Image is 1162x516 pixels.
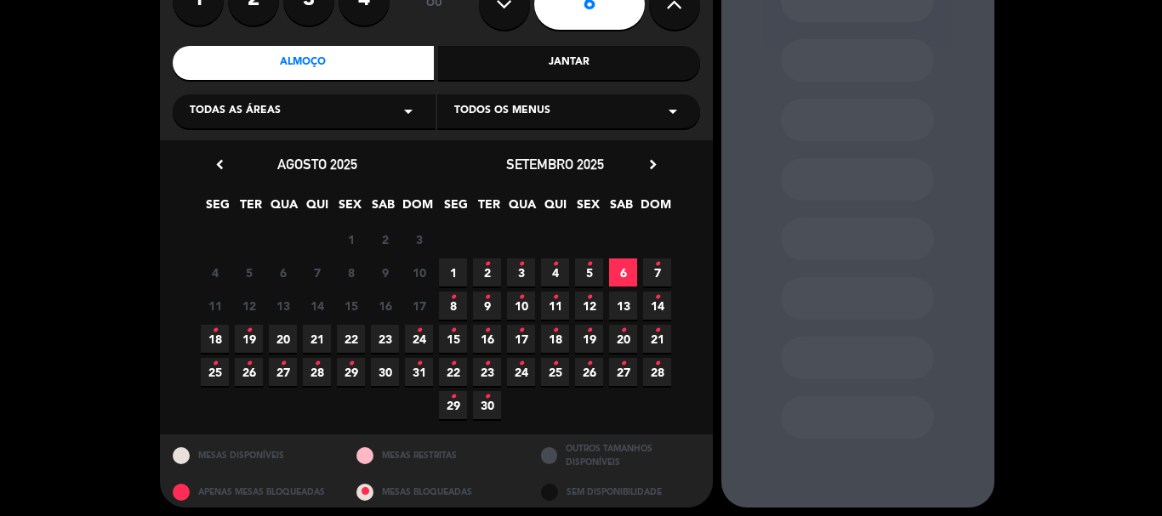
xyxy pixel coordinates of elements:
[416,317,422,344] i: •
[246,350,252,377] i: •
[643,325,671,353] span: 21
[541,292,569,320] span: 11
[518,317,524,344] i: •
[371,325,399,353] span: 23
[643,292,671,320] span: 14
[439,325,467,353] span: 15
[303,195,331,223] span: QUI
[235,258,263,286] span: 5
[586,284,592,311] i: •
[348,350,354,377] i: •
[473,358,501,386] span: 23
[644,156,662,173] i: chevron_right
[303,325,331,353] span: 21
[654,350,660,377] i: •
[337,358,365,386] span: 29
[201,292,229,320] span: 11
[405,325,433,353] span: 24
[473,292,501,320] span: 9
[269,292,297,320] span: 13
[654,251,660,278] i: •
[663,101,683,122] i: arrow_drop_down
[441,195,470,223] span: SEG
[574,195,602,223] span: SEX
[269,258,297,286] span: 6
[586,317,592,344] i: •
[518,251,524,278] i: •
[575,292,603,320] span: 12
[212,317,218,344] i: •
[508,195,536,223] span: QUA
[450,284,456,311] i: •
[212,350,218,377] i: •
[236,195,265,223] span: TER
[450,383,456,411] i: •
[269,325,297,353] span: 20
[405,292,433,320] span: 17
[203,195,231,223] span: SEG
[609,325,637,353] span: 20
[552,284,558,311] i: •
[609,358,637,386] span: 27
[641,195,669,223] span: DOM
[439,292,467,320] span: 8
[609,292,637,320] span: 13
[484,284,490,311] i: •
[528,477,713,508] div: SEM DISPONIBILIDADE
[344,477,528,508] div: MESAS BLOQUEADAS
[416,350,422,377] i: •
[190,103,281,120] span: Todas as áreas
[201,258,229,286] span: 4
[405,358,433,386] span: 31
[620,317,626,344] i: •
[552,251,558,278] i: •
[654,284,660,311] i: •
[303,358,331,386] span: 28
[235,325,263,353] span: 19
[314,350,320,377] i: •
[528,434,713,476] div: OUTROS TAMANHOS DISPONÍVEIS
[507,358,535,386] span: 24
[518,350,524,377] i: •
[473,325,501,353] span: 16
[552,350,558,377] i: •
[160,477,345,508] div: APENAS MESAS BLOQUEADAS
[607,195,635,223] span: SAB
[438,46,700,80] div: Jantar
[160,434,345,476] div: MESAS DISPONÍVEIS
[620,350,626,377] i: •
[473,258,501,286] span: 2
[484,251,490,278] i: •
[201,358,229,386] span: 25
[277,156,357,173] span: agosto 2025
[235,358,263,386] span: 26
[439,358,467,386] span: 22
[541,258,569,286] span: 4
[211,156,229,173] i: chevron_left
[575,358,603,386] span: 26
[475,195,503,223] span: TER
[344,434,528,476] div: MESAS RESTRITAS
[173,46,435,80] div: Almoço
[337,225,365,253] span: 1
[541,195,569,223] span: QUI
[371,258,399,286] span: 9
[337,325,365,353] span: 22
[402,195,430,223] span: DOM
[371,225,399,253] span: 2
[337,258,365,286] span: 8
[518,284,524,311] i: •
[541,325,569,353] span: 18
[405,225,433,253] span: 3
[450,317,456,344] i: •
[484,317,490,344] i: •
[450,350,456,377] i: •
[575,325,603,353] span: 19
[643,258,671,286] span: 7
[398,101,419,122] i: arrow_drop_down
[371,292,399,320] span: 16
[454,103,550,120] span: Todos os menus
[337,292,365,320] span: 15
[439,258,467,286] span: 1
[303,258,331,286] span: 7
